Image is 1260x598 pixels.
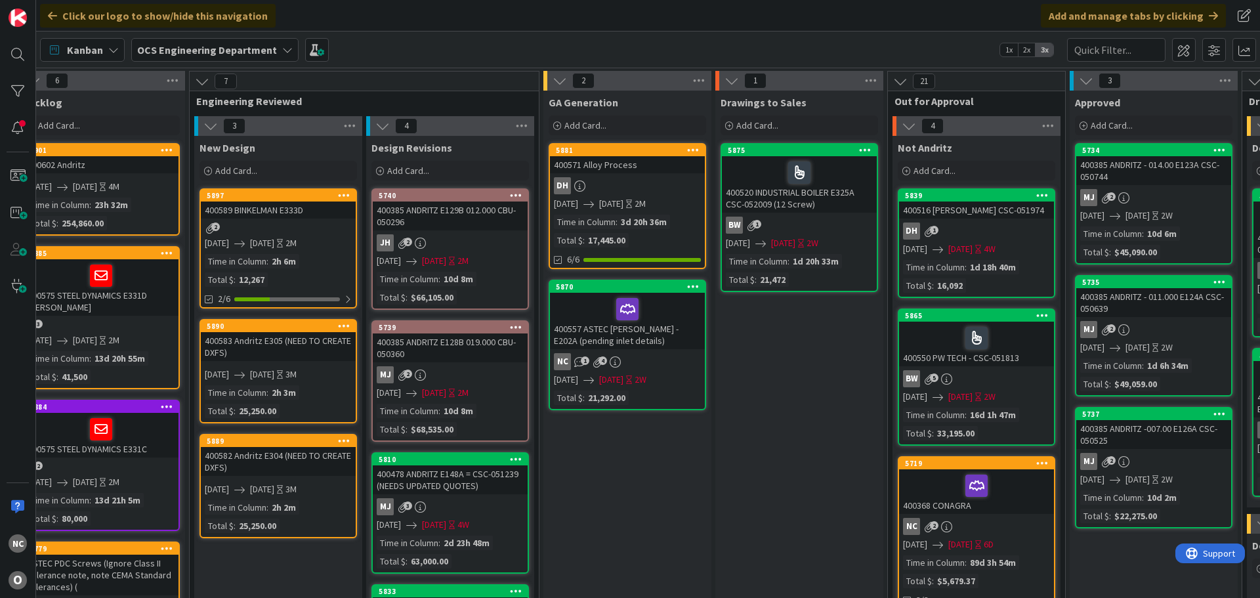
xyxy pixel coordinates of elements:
div: BW [903,370,920,387]
div: MJ [377,366,394,383]
div: Time in Column [205,254,266,268]
div: 41,500 [58,370,91,384]
span: : [965,260,967,274]
div: 400385 ANDRITZ - 011.000 E124A CSC- 050639 [1076,288,1231,317]
span: [DATE] [250,368,274,381]
div: 2h 2m [268,500,299,515]
span: : [438,272,440,286]
span: [DATE] [771,236,795,250]
div: 5875400520 INDUSTRIAL BOILER E325A CSC-052009 (12 Screw) [722,144,877,213]
span: : [583,391,585,405]
span: : [266,254,268,268]
div: 5901 [24,144,178,156]
div: 5875 [722,144,877,156]
div: 2M [457,386,469,400]
div: 5719400368 CONAGRA [899,458,1054,514]
div: Total $ [205,404,234,418]
div: Total $ [377,290,406,305]
div: 10d 2m [1144,490,1180,505]
span: [DATE] [599,197,623,211]
div: 21,292.00 [585,391,629,405]
span: [DATE] [948,390,973,404]
span: [DATE] [903,242,927,256]
div: 5884400575 STEEL DYNAMICS E331C [24,401,178,458]
span: [DATE] [726,236,750,250]
span: : [56,511,58,526]
span: [DATE] [28,333,52,347]
input: Quick Filter... [1067,38,1165,62]
div: 5719 [905,459,1054,468]
div: MJ [1080,321,1097,338]
div: NC [903,518,920,535]
div: MJ [1076,189,1231,206]
span: Add Card... [736,119,778,131]
div: NC [554,353,571,370]
div: 5810 [379,455,528,464]
span: [DATE] [205,236,229,250]
span: Add Card... [38,119,80,131]
div: 2W [1161,473,1173,486]
span: Add Card... [215,165,257,177]
div: 5885 [24,247,178,259]
span: 2 [930,521,938,530]
span: [DATE] [73,180,97,194]
span: [DATE] [1080,473,1104,486]
span: 6/6 [567,253,579,267]
a: 5870400557 ASTEC [PERSON_NAME] - E202A (pending inlet details)NC[DATE][DATE]2WTotal $:21,292.00 [549,280,706,410]
span: [DATE] [1125,473,1150,486]
span: : [755,272,757,287]
div: 400520 INDUSTRIAL BOILER E325A CSC-052009 (12 Screw) [722,156,877,213]
div: 5897 [201,190,356,202]
div: 254,860.00 [58,216,107,230]
div: 400571 Alloy Process [550,156,705,173]
span: [DATE] [28,475,52,489]
b: OCS Engineering Department [137,43,277,56]
span: 2 [211,223,220,231]
div: 16d 1h 47m [967,408,1019,422]
a: 5735400385 ANDRITZ - 011.000 E124A CSC- 050639MJ[DATE][DATE]2WTime in Column:1d 6h 34mTotal $:$49... [1075,275,1232,396]
div: $68,535.00 [408,422,457,437]
div: 5890 [201,320,356,332]
span: [DATE] [422,518,446,532]
span: : [787,254,789,268]
a: 5737400385 ANDRITZ -007.00 E126A CSC-050525MJ[DATE][DATE]2WTime in Column:10d 2mTotal $:$22,275.00 [1075,407,1232,528]
div: Time in Column [205,385,266,400]
span: : [266,385,268,400]
div: 10d 8m [440,272,476,286]
div: 400478 ANDRITZ E148A = CSC-051239 (NEEDS UPDATED QUOTES) [373,465,528,494]
span: [DATE] [599,373,623,387]
div: 5735 [1082,278,1231,287]
div: 400385 ANDRITZ - 014.00 E123A CSC-050744 [1076,156,1231,185]
div: 2W [984,390,996,404]
div: MJ [373,366,528,383]
span: : [616,215,618,229]
div: 5839 [899,190,1054,202]
span: [DATE] [73,333,97,347]
span: : [89,198,91,212]
div: 5739400385 ANDRITZ E128B 019.000 CBU- 050360 [373,322,528,362]
span: : [406,290,408,305]
span: 2 [1107,324,1116,333]
div: 2M [635,197,646,211]
span: [DATE] [948,538,973,551]
a: 5865400550 PW TECH - CSC-051813BW[DATE][DATE]2WTime in Column:16d 1h 47mTotal $:33,195.00 [898,309,1055,446]
div: NC [550,353,705,370]
span: : [1109,377,1111,391]
span: : [1142,358,1144,373]
div: Total $ [903,426,932,440]
div: 2W [1161,209,1173,223]
span: [DATE] [903,538,927,551]
div: Time in Column [377,404,438,418]
div: 5875 [728,146,877,155]
div: MJ [1076,321,1231,338]
div: 5881 [550,144,705,156]
div: 13d 21h 5m [91,493,144,507]
div: 16,092 [934,278,966,293]
div: 5870 [550,281,705,293]
div: 4M [108,180,119,194]
div: Total $ [205,272,234,287]
div: 5719 [899,458,1054,469]
span: : [583,233,585,247]
span: 1 [930,226,938,234]
div: DH [554,177,571,194]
